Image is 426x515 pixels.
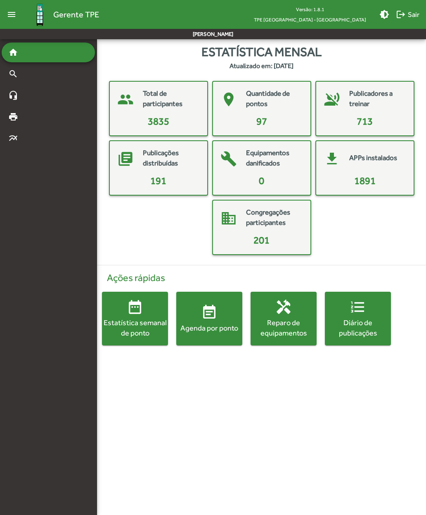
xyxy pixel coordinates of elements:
[216,146,241,171] mat-icon: build
[8,112,18,122] mat-icon: print
[8,47,18,57] mat-icon: home
[102,272,421,283] h4: Ações rápidas
[393,7,423,22] button: Sair
[396,9,406,19] mat-icon: logout
[102,318,168,338] div: Estatística semanal de ponto
[354,175,376,186] span: 1891
[246,207,302,228] mat-card-title: Congregações participantes
[102,292,168,345] button: Estatística semanal de ponto
[275,299,292,316] mat-icon: handyman
[350,299,366,316] mat-icon: format_list_numbered
[253,234,270,246] span: 201
[251,318,317,338] div: Reparo de equipamentos
[176,323,242,333] div: Agenda por ponto
[256,116,267,127] span: 97
[216,87,241,112] mat-icon: place
[26,1,53,28] img: Logo
[8,133,18,143] mat-icon: multiline_chart
[127,299,143,316] mat-icon: date_range
[396,7,419,22] span: Sair
[246,148,302,169] mat-card-title: Equipamentos danificados
[246,88,302,109] mat-card-title: Quantidade de pontos
[319,146,344,171] mat-icon: get_app
[8,69,18,79] mat-icon: search
[201,43,322,61] span: Estatística mensal
[150,175,166,186] span: 191
[247,4,373,14] div: Versão: 1.8.1
[319,87,344,112] mat-icon: voice_over_off
[325,292,391,345] button: Diário de publicações
[379,9,389,19] mat-icon: brightness_medium
[357,116,373,127] span: 713
[325,318,391,338] div: Diário de publicações
[349,153,397,163] mat-card-title: APPs instalados
[8,90,18,100] mat-icon: headset_mic
[230,61,293,71] strong: Atualizado em: [DATE]
[20,1,99,28] a: Gerente TPE
[113,87,138,112] mat-icon: people
[148,116,169,127] span: 3835
[259,175,264,186] span: 0
[216,206,241,231] mat-icon: domain
[143,88,199,109] mat-card-title: Total de participantes
[349,88,405,109] mat-card-title: Publicadores a treinar
[3,6,20,23] mat-icon: menu
[53,8,99,21] span: Gerente TPE
[113,146,138,171] mat-icon: library_books
[247,14,373,25] span: TPE [GEOGRAPHIC_DATA] - [GEOGRAPHIC_DATA]
[201,304,218,321] mat-icon: event_note
[176,292,242,345] button: Agenda por ponto
[251,292,317,345] button: Reparo de equipamentos
[143,148,199,169] mat-card-title: Publicações distribuídas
